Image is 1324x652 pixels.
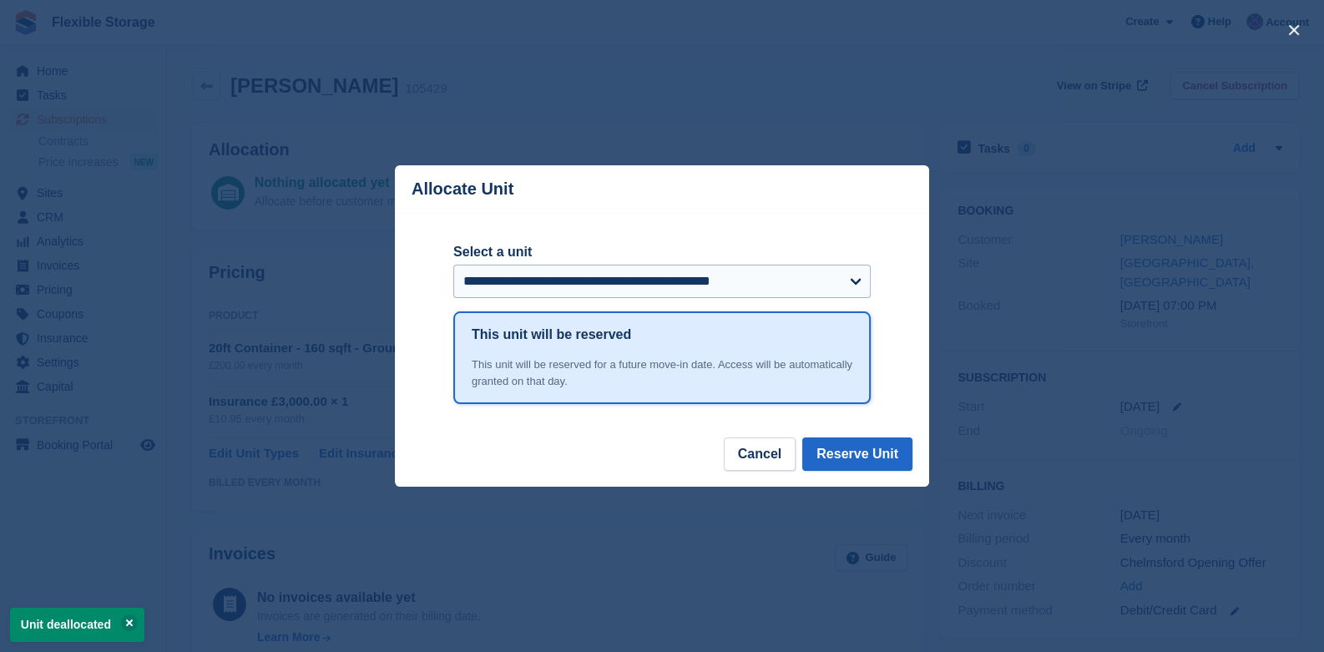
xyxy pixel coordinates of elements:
label: Select a unit [453,242,871,262]
div: This unit will be reserved for a future move-in date. Access will be automatically granted on tha... [472,356,852,389]
p: Unit deallocated [10,608,144,642]
button: close [1281,17,1307,43]
p: Allocate Unit [412,179,513,199]
button: Reserve Unit [802,437,912,471]
button: Cancel [724,437,796,471]
h1: This unit will be reserved [472,325,631,345]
